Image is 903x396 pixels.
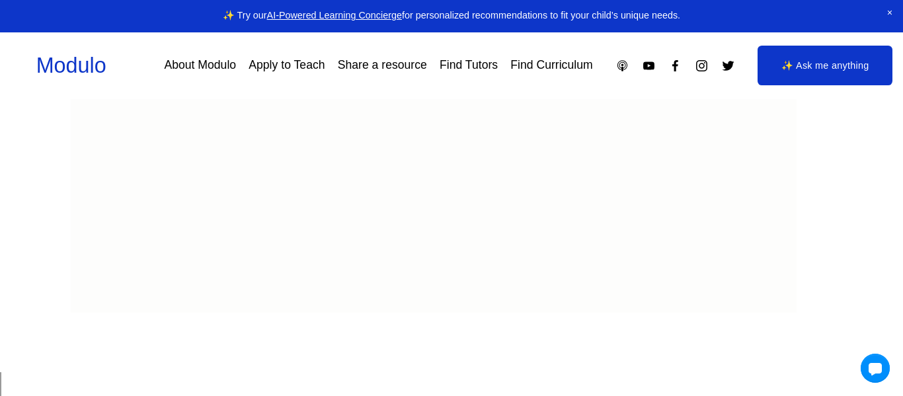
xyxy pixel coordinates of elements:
a: YouTube [642,59,656,73]
a: Twitter [721,59,735,73]
div: Rename [5,77,898,89]
a: Modulo [36,54,106,77]
a: About Modulo [164,54,236,77]
a: Share a resource [338,54,427,77]
div: Move To ... [5,29,898,41]
a: ✨ Ask me anything [758,46,892,85]
div: Delete [5,41,898,53]
div: Options [5,53,898,65]
a: Find Curriculum [510,54,592,77]
a: AI-Powered Learning Concierge [267,10,402,20]
a: Facebook [668,59,682,73]
div: Sort New > Old [5,17,898,29]
a: Instagram [695,59,709,73]
div: Move To ... [5,89,898,100]
a: Apply to Teach [249,54,325,77]
a: Apple Podcasts [615,59,629,73]
div: Sort A > Z [5,5,898,17]
div: Sign out [5,65,898,77]
a: Find Tutors [440,54,498,77]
